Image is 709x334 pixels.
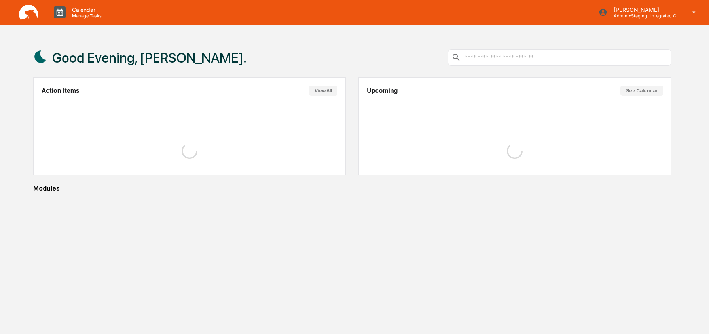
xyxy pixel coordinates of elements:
div: Modules [33,185,671,192]
button: See Calendar [620,86,663,96]
p: [PERSON_NAME] [607,6,681,13]
h1: Good Evening, [PERSON_NAME]. [52,50,246,66]
p: Calendar [66,6,106,13]
p: Manage Tasks [66,13,106,19]
img: logo [19,5,38,20]
p: Admin • Staging- Integrated Compliance Advisors [607,13,681,19]
button: View All [309,86,337,96]
h2: Action Items [42,87,80,94]
h2: Upcoming [367,87,398,94]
